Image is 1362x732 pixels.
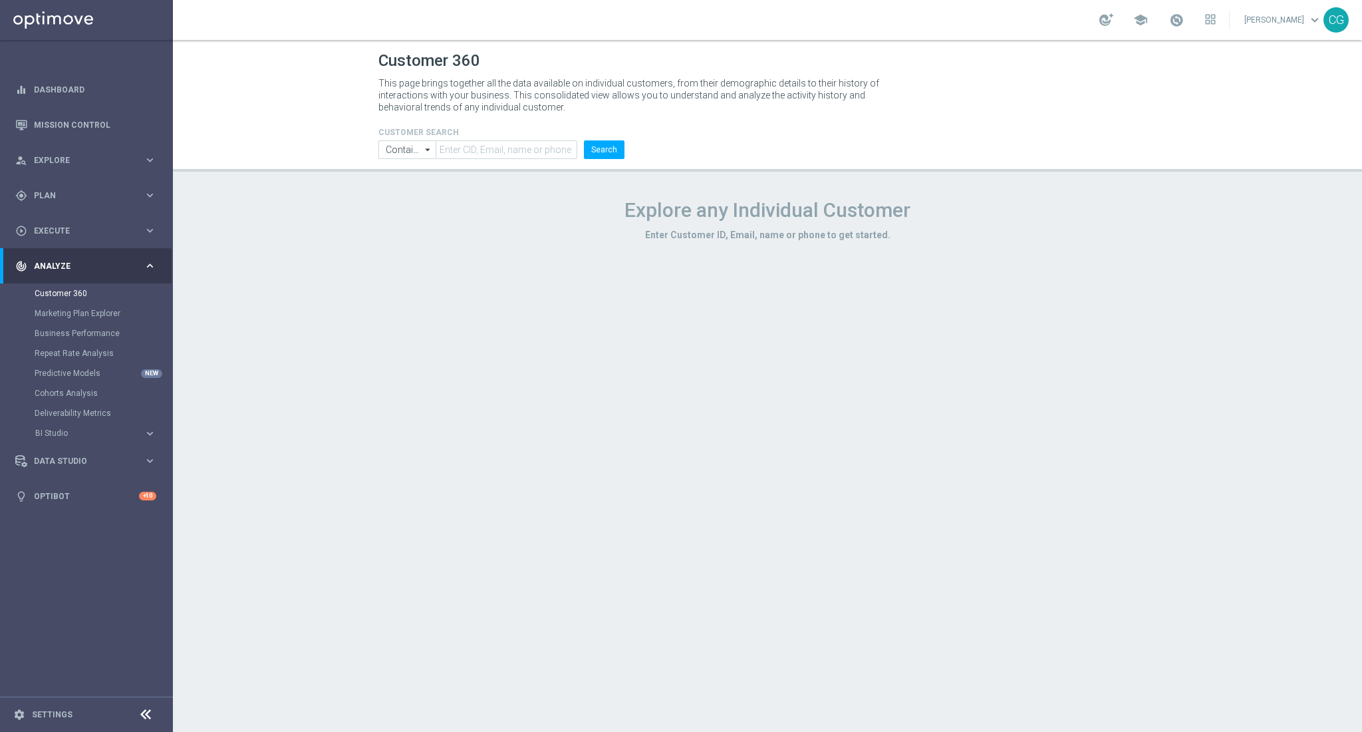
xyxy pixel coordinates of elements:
[422,141,435,158] i: arrow_drop_down
[144,189,156,202] i: keyboard_arrow_right
[35,383,172,403] div: Cohorts Analysis
[15,260,144,272] div: Analyze
[15,456,157,466] button: Data Studio keyboard_arrow_right
[34,478,139,514] a: Optibot
[35,429,144,437] div: BI Studio
[35,408,138,419] a: Deliverability Metrics
[378,229,1157,241] h3: Enter Customer ID, Email, name or phone to get started.
[15,190,27,202] i: gps_fixed
[15,490,27,502] i: lightbulb
[35,368,138,379] a: Predictive Models
[34,457,144,465] span: Data Studio
[1243,10,1323,30] a: [PERSON_NAME]keyboard_arrow_down
[34,72,156,107] a: Dashboard
[35,283,172,303] div: Customer 360
[35,403,172,423] div: Deliverability Metrics
[378,51,1157,71] h1: Customer 360
[1307,13,1322,27] span: keyboard_arrow_down
[144,427,156,440] i: keyboard_arrow_right
[15,154,144,166] div: Explore
[35,348,138,359] a: Repeat Rate Analysis
[436,140,577,159] input: Enter CID, Email, name or phone
[15,491,157,502] button: lightbulb Optibot +10
[1323,7,1349,33] div: CG
[15,155,157,166] button: person_search Explore keyboard_arrow_right
[34,227,144,235] span: Execute
[35,288,138,299] a: Customer 360
[1133,13,1148,27] span: school
[35,308,138,319] a: Marketing Plan Explorer
[35,428,157,439] button: BI Studio keyboard_arrow_right
[15,226,157,236] button: play_circle_outline Execute keyboard_arrow_right
[35,363,172,383] div: Predictive Models
[34,192,144,200] span: Plan
[13,709,25,721] i: settings
[15,107,156,142] div: Mission Control
[139,492,156,500] div: +10
[15,190,157,201] button: gps_fixed Plan keyboard_arrow_right
[15,154,27,166] i: person_search
[15,190,144,202] div: Plan
[144,260,156,272] i: keyboard_arrow_right
[15,260,27,272] i: track_changes
[144,455,156,467] i: keyboard_arrow_right
[35,343,172,363] div: Repeat Rate Analysis
[15,478,156,514] div: Optibot
[15,120,157,130] button: Mission Control
[35,429,130,437] span: BI Studio
[35,328,138,339] a: Business Performance
[15,225,27,237] i: play_circle_outline
[378,198,1157,222] h1: Explore any Individual Customer
[35,423,172,443] div: BI Studio
[378,140,436,159] input: Contains
[15,72,156,107] div: Dashboard
[144,224,156,237] i: keyboard_arrow_right
[378,128,624,137] h4: CUSTOMER SEARCH
[15,85,157,95] button: equalizer Dashboard
[32,711,72,719] a: Settings
[15,261,157,272] button: track_changes Analyze keyboard_arrow_right
[141,369,162,378] div: NEW
[35,323,172,343] div: Business Performance
[144,154,156,166] i: keyboard_arrow_right
[34,262,144,270] span: Analyze
[15,84,27,96] i: equalizer
[34,156,144,164] span: Explore
[34,107,156,142] a: Mission Control
[378,77,890,113] p: This page brings together all the data available on individual customers, from their demographic ...
[584,140,624,159] button: Search
[15,225,144,237] div: Execute
[15,455,144,467] div: Data Studio
[35,388,138,399] a: Cohorts Analysis
[35,303,172,323] div: Marketing Plan Explorer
